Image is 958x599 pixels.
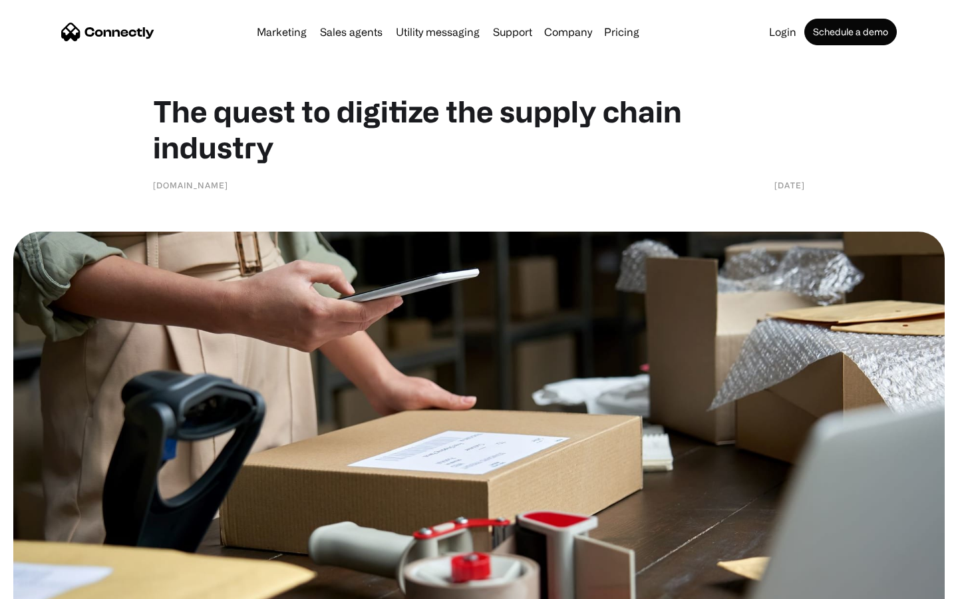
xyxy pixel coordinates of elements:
[251,27,312,37] a: Marketing
[544,23,592,41] div: Company
[764,27,802,37] a: Login
[27,576,80,594] ul: Language list
[153,178,228,192] div: [DOMAIN_NAME]
[13,576,80,594] aside: Language selected: English
[488,27,538,37] a: Support
[391,27,485,37] a: Utility messaging
[599,27,645,37] a: Pricing
[774,178,805,192] div: [DATE]
[540,23,596,41] div: Company
[61,22,154,42] a: home
[153,93,805,165] h1: The quest to digitize the supply chain industry
[315,27,388,37] a: Sales agents
[804,19,897,45] a: Schedule a demo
